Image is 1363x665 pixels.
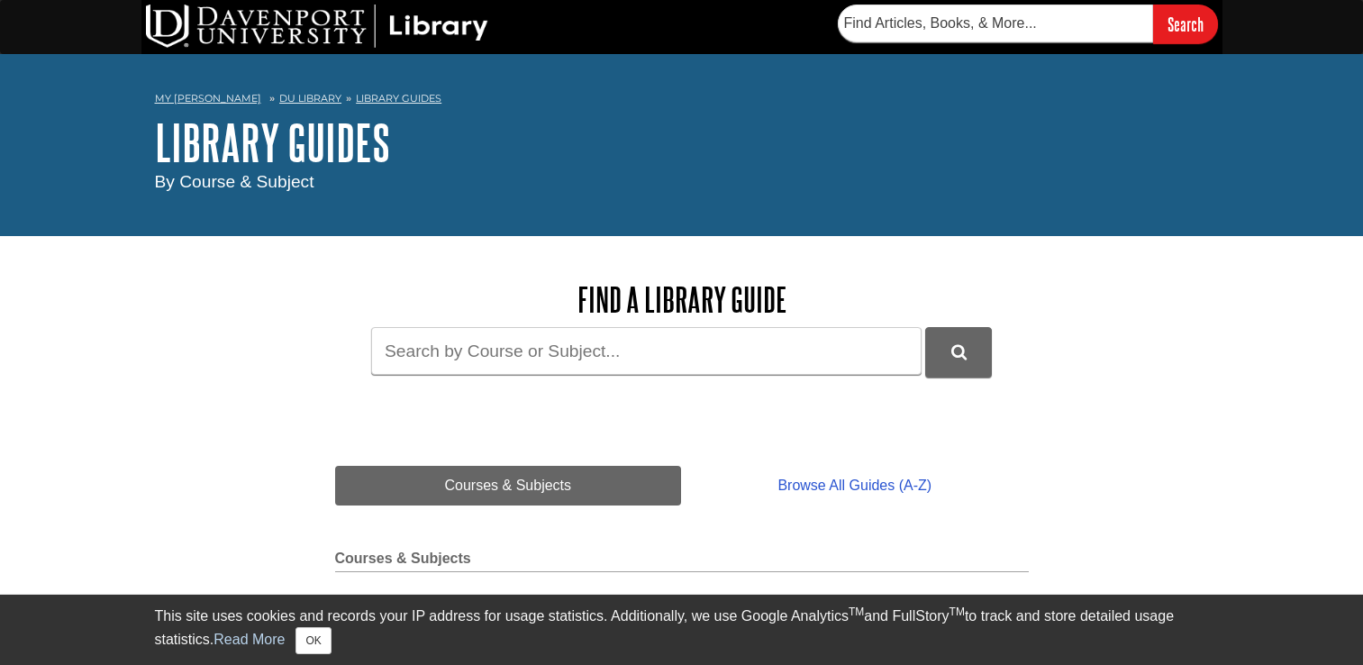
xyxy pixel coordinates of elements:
[214,632,285,647] a: Read More
[681,466,1028,506] a: Browse All Guides (A-Z)
[155,606,1209,654] div: This site uses cookies and records your IP address for usage statistics. Additionally, we use Goo...
[838,5,1218,43] form: Searches DU Library's articles, books, and more
[155,87,1209,115] nav: breadcrumb
[279,92,341,105] a: DU Library
[335,551,1029,572] h2: Courses & Subjects
[155,169,1209,196] div: By Course & Subject
[295,627,331,654] button: Close
[335,466,682,506] a: Courses & Subjects
[155,91,261,106] a: My [PERSON_NAME]
[925,327,992,377] button: DU Library Guides Search
[371,327,922,375] input: Search by Course or Subject...
[849,606,864,618] sup: TM
[146,5,488,48] img: DU Library
[838,5,1153,42] input: Find Articles, Books, & More...
[950,606,965,618] sup: TM
[1153,5,1218,43] input: Search
[951,344,967,360] i: Search Library Guides
[356,92,441,105] a: Library Guides
[155,115,1209,169] h1: Library Guides
[335,281,1029,318] h2: Find a Library Guide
